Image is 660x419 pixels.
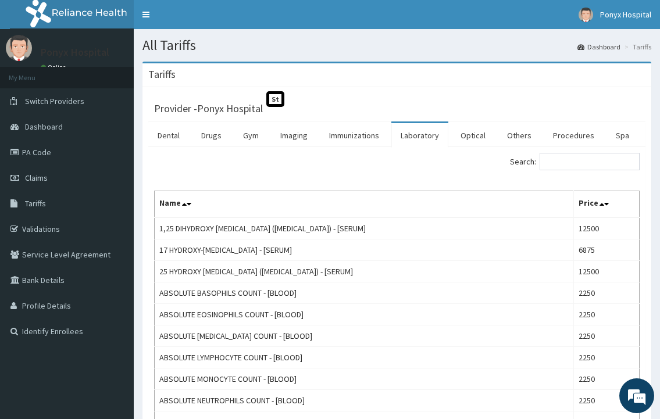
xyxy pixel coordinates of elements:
td: 2250 [573,282,639,304]
td: 12500 [573,217,639,239]
input: Search: [540,153,640,170]
a: Online [41,63,69,71]
span: Dashboard [25,121,63,132]
a: Immunizations [320,123,388,148]
a: Drugs [192,123,231,148]
h3: Provider - Ponyx Hospital [154,103,263,114]
span: Switch Providers [25,96,84,106]
span: Ponyx Hospital [600,9,651,20]
a: Gym [234,123,268,148]
td: 17 HYDROXY-[MEDICAL_DATA] - [SERUM] [155,239,574,261]
li: Tariffs [622,42,651,52]
td: ABSOLUTE MONOCYTE COUNT - [BLOOD] [155,368,574,390]
td: 1,25 DIHYDROXY [MEDICAL_DATA] ([MEDICAL_DATA]) - [SERUM] [155,217,574,239]
th: Name [155,191,574,218]
td: 12500 [573,261,639,282]
td: 2250 [573,347,639,368]
span: Tariffs [25,198,46,209]
img: User Image [579,8,593,22]
span: St [266,91,284,107]
td: 2250 [573,390,639,411]
td: 25 HYDROXY [MEDICAL_DATA] ([MEDICAL_DATA]) - [SERUM] [155,261,574,282]
h3: Tariffs [148,69,176,80]
th: Price [573,191,639,218]
a: Procedures [544,123,604,148]
td: 6875 [573,239,639,261]
td: 2250 [573,304,639,325]
td: ABSOLUTE LYMPHOCYTE COUNT - [BLOOD] [155,347,574,368]
h1: All Tariffs [142,38,651,53]
a: Laboratory [391,123,448,148]
td: ABSOLUTE [MEDICAL_DATA] COUNT - [BLOOD] [155,325,574,347]
td: ABSOLUTE EOSINOPHILS COUNT - [BLOOD] [155,304,574,325]
a: Others [498,123,541,148]
a: Imaging [271,123,317,148]
a: Dashboard [577,42,620,52]
label: Search: [510,153,640,170]
td: 2250 [573,368,639,390]
a: Spa [607,123,638,148]
td: ABSOLUTE NEUTROPHILS COUNT - [BLOOD] [155,390,574,411]
a: Dental [148,123,189,148]
p: Ponyx Hospital [41,47,109,58]
a: Optical [451,123,495,148]
td: 2250 [573,325,639,347]
td: ABSOLUTE BASOPHILS COUNT - [BLOOD] [155,282,574,304]
span: Claims [25,173,48,183]
img: User Image [6,35,32,61]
